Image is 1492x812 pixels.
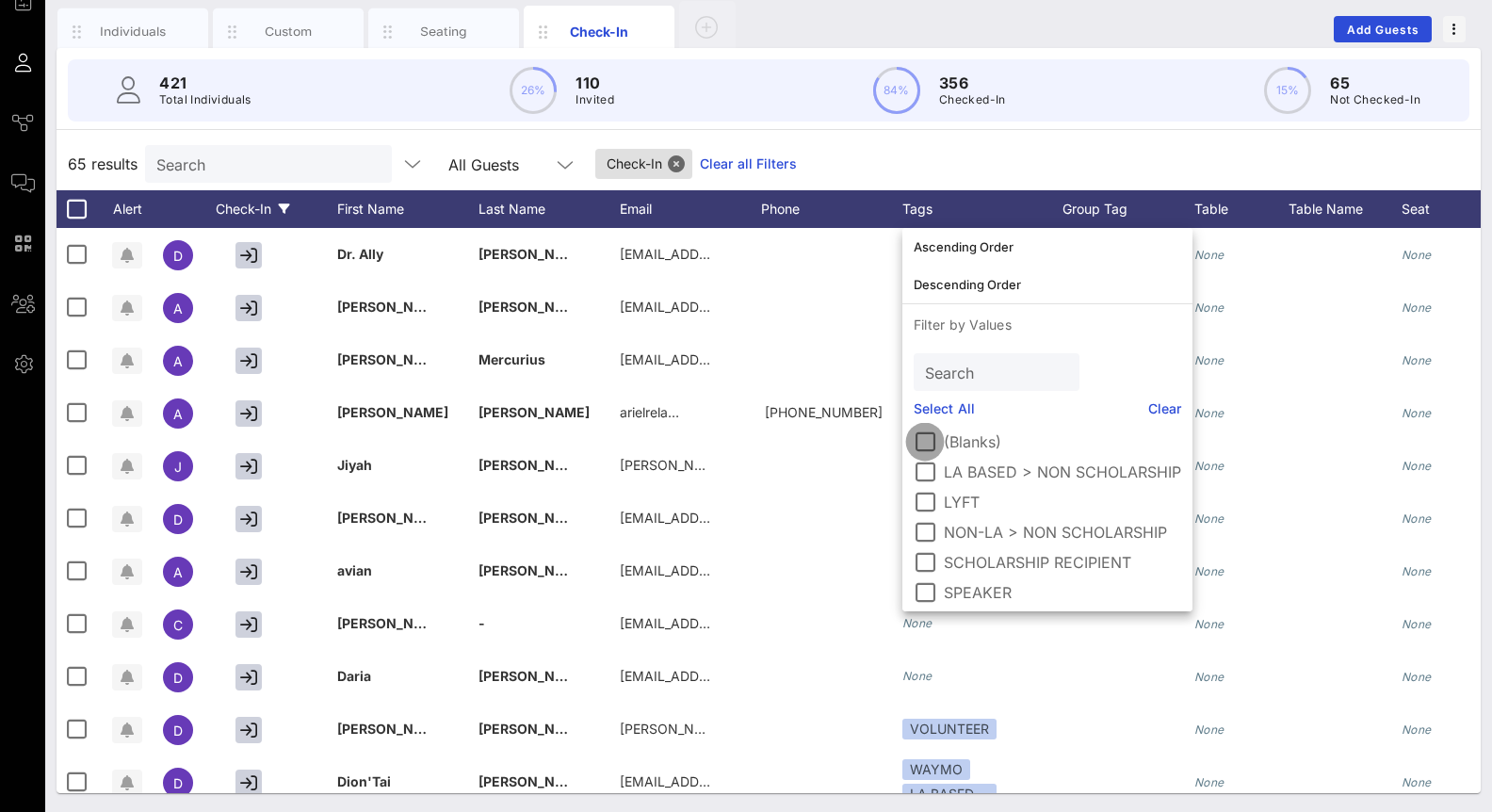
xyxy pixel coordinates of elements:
i: None [1402,459,1432,473]
i: None [1194,300,1224,315]
span: Mercurius [478,351,545,367]
span: A [173,353,183,369]
i: None [1402,406,1432,420]
label: LA BASED > NON SCHOLARSHIP [944,463,1181,481]
span: D [173,723,183,739]
span: D [173,512,183,528]
div: Ascending Order [914,239,1181,254]
i: None [1194,406,1224,420]
i: None [902,669,932,683]
span: 65 results [68,153,138,175]
span: [EMAIL_ADDRESS][DOMAIN_NAME] [620,351,847,367]
i: None [902,616,932,630]
span: D [173,775,183,791]
span: Add Guests [1346,23,1420,37]
span: [EMAIL_ADDRESS][PERSON_NAME][DOMAIN_NAME] [620,668,955,684]
span: [PERSON_NAME] [478,721,590,737]
button: Close [668,155,685,172]
span: [PERSON_NAME] [337,351,448,367]
span: [EMAIL_ADDRESS][DOMAIN_NAME] [620,510,847,526]
div: Check-In [205,190,300,228]
p: 421 [159,72,251,94]
span: [PERSON_NAME] [478,404,590,420]
span: Dion'Tai [337,773,391,789]
i: None [1402,670,1432,684]
span: [EMAIL_ADDRESS][DOMAIN_NAME] [620,773,847,789]
i: None [1194,723,1224,737]
div: Alert [104,190,151,228]
i: None [1194,459,1224,473]
div: Table [1194,190,1289,228]
span: [EMAIL_ADDRESS][DOMAIN_NAME] [620,615,847,631]
span: +17142665811 [765,404,883,420]
span: [PERSON_NAME] [478,457,590,473]
span: Dr. Ally [337,246,383,262]
span: [PERSON_NAME] [478,510,590,526]
i: None [1402,723,1432,737]
p: 65 [1330,72,1420,94]
div: Custom [247,23,331,41]
span: [PERSON_NAME] [337,299,448,315]
label: SPEAKER [944,583,1181,602]
i: None [1402,512,1432,526]
span: [PERSON_NAME] [478,562,590,578]
i: None [1194,617,1224,631]
p: Not Checked-In [1330,90,1420,109]
span: C [173,617,183,633]
span: Check-In [607,149,681,179]
span: Jiyah [337,457,372,473]
i: None [1402,617,1432,631]
p: 110 [576,72,614,94]
span: J [174,459,182,475]
div: All Guests [437,145,588,183]
i: None [1402,300,1432,315]
span: [EMAIL_ADDRESS][DOMAIN_NAME] [620,299,847,315]
label: (Blanks) [944,432,1181,451]
div: Table Name [1289,190,1402,228]
span: [PERSON_NAME] [337,404,448,420]
i: None [1402,353,1432,367]
span: [PERSON_NAME] [337,721,448,737]
i: None [1194,775,1224,789]
span: [EMAIL_ADDRESS][DOMAIN_NAME] [620,246,847,262]
span: a [173,564,183,580]
a: Select All [914,398,975,419]
span: [PERSON_NAME] [478,299,590,315]
div: Individuals [91,23,175,41]
i: None [1402,248,1432,262]
i: None [1402,775,1432,789]
span: [PERSON_NAME][EMAIL_ADDRESS][DOMAIN_NAME] [620,721,955,737]
i: None [1402,564,1432,578]
span: avian [337,562,372,578]
a: Clear [1148,398,1182,419]
div: Descending Order [914,277,1181,292]
div: Last Name [478,190,620,228]
p: Filter by Values [902,304,1192,346]
span: A [173,300,183,317]
i: None [1194,512,1224,526]
div: All Guests [448,156,519,173]
span: - [478,615,485,631]
span: D [173,248,183,264]
div: Tags [902,190,1062,228]
span: [PERSON_NAME][EMAIL_ADDRESS][DOMAIN_NAME] [620,457,955,473]
p: Total Individuals [159,90,251,109]
span: Daria [337,668,371,684]
p: Invited [576,90,614,109]
div: VOLUNTEER [902,719,997,739]
div: Group Tag [1062,190,1194,228]
button: Add Guests [1334,16,1432,42]
span: [PERSON_NAME] [337,615,448,631]
span: D [173,670,183,686]
p: 356 [939,72,1006,94]
p: Checked-In [939,90,1006,109]
span: [PERSON_NAME] [337,510,448,526]
span: A [173,406,183,422]
div: WAYMO [902,759,970,780]
span: [EMAIL_ADDRESS][DOMAIN_NAME] [620,562,847,578]
span: [PERSON_NAME] [478,773,590,789]
label: SCHOLARSHIP RECIPIENT [944,553,1181,572]
div: First Name [337,190,478,228]
i: None [1194,670,1224,684]
span: [PERSON_NAME] [478,668,590,684]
